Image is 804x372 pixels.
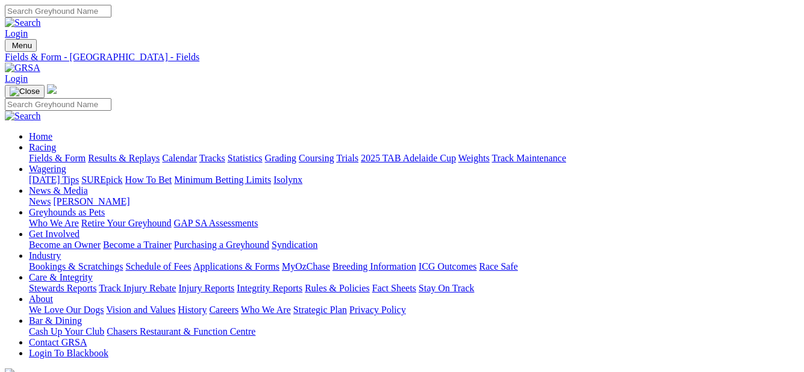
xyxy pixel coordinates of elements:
[29,305,799,315] div: About
[5,85,45,98] button: Toggle navigation
[125,175,172,185] a: How To Bet
[332,261,416,271] a: Breeding Information
[29,185,88,196] a: News & Media
[29,196,799,207] div: News & Media
[29,142,56,152] a: Racing
[5,98,111,111] input: Search
[29,196,51,206] a: News
[53,196,129,206] a: [PERSON_NAME]
[272,240,317,250] a: Syndication
[29,283,96,293] a: Stewards Reports
[29,218,79,228] a: Who We Are
[5,73,28,84] a: Login
[5,39,37,52] button: Toggle navigation
[106,305,175,315] a: Vision and Values
[29,175,799,185] div: Wagering
[162,153,197,163] a: Calendar
[29,164,66,174] a: Wagering
[10,87,40,96] img: Close
[273,175,302,185] a: Isolynx
[29,272,93,282] a: Care & Integrity
[209,305,238,315] a: Careers
[293,305,347,315] a: Strategic Plan
[29,261,123,271] a: Bookings & Scratchings
[241,305,291,315] a: Who We Are
[299,153,334,163] a: Coursing
[178,305,207,315] a: History
[125,261,191,271] a: Schedule of Fees
[372,283,416,293] a: Fact Sheets
[88,153,160,163] a: Results & Replays
[305,283,370,293] a: Rules & Policies
[29,218,799,229] div: Greyhounds as Pets
[29,315,82,326] a: Bar & Dining
[178,283,234,293] a: Injury Reports
[29,337,87,347] a: Contact GRSA
[336,153,358,163] a: Trials
[81,218,172,228] a: Retire Your Greyhound
[107,326,255,336] a: Chasers Restaurant & Function Centre
[479,261,517,271] a: Race Safe
[29,326,104,336] a: Cash Up Your Club
[29,283,799,294] div: Care & Integrity
[174,175,271,185] a: Minimum Betting Limits
[419,283,474,293] a: Stay On Track
[29,153,86,163] a: Fields & Form
[5,52,799,63] a: Fields & Form - [GEOGRAPHIC_DATA] - Fields
[361,153,456,163] a: 2025 TAB Adelaide Cup
[103,240,172,250] a: Become a Trainer
[29,240,101,250] a: Become an Owner
[29,131,52,141] a: Home
[193,261,279,271] a: Applications & Forms
[349,305,406,315] a: Privacy Policy
[492,153,566,163] a: Track Maintenance
[5,5,111,17] input: Search
[29,261,799,272] div: Industry
[199,153,225,163] a: Tracks
[419,261,476,271] a: ICG Outcomes
[29,250,61,261] a: Industry
[228,153,263,163] a: Statistics
[29,348,108,358] a: Login To Blackbook
[29,175,79,185] a: [DATE] Tips
[29,294,53,304] a: About
[81,175,122,185] a: SUREpick
[237,283,302,293] a: Integrity Reports
[458,153,490,163] a: Weights
[174,240,269,250] a: Purchasing a Greyhound
[29,305,104,315] a: We Love Our Dogs
[5,28,28,39] a: Login
[29,229,79,239] a: Get Involved
[47,84,57,94] img: logo-grsa-white.png
[29,207,105,217] a: Greyhounds as Pets
[29,326,799,337] div: Bar & Dining
[29,240,799,250] div: Get Involved
[282,261,330,271] a: MyOzChase
[174,218,258,228] a: GAP SA Assessments
[99,283,176,293] a: Track Injury Rebate
[12,41,32,50] span: Menu
[5,17,41,28] img: Search
[5,111,41,122] img: Search
[29,153,799,164] div: Racing
[5,63,40,73] img: GRSA
[265,153,296,163] a: Grading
